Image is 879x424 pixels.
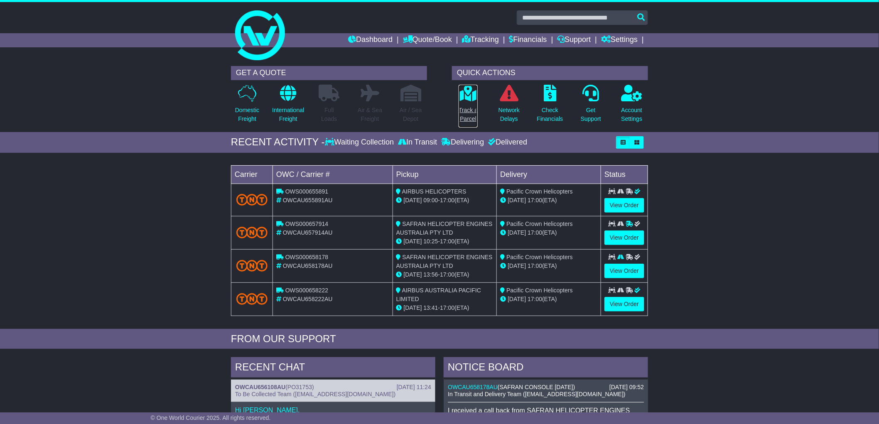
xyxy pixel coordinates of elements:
a: AccountSettings [621,84,643,128]
span: OWS000655891 [285,188,329,195]
span: OWS000658178 [285,254,329,260]
span: [DATE] [404,197,422,203]
span: 10:25 [424,238,438,245]
a: View Order [604,230,644,245]
img: TNT_Domestic.png [236,260,268,271]
div: (ETA) [500,196,597,205]
p: Track a Parcel [459,106,478,123]
p: Air & Sea Freight [358,106,382,123]
a: OWCAU658178AU [448,384,498,390]
div: ( ) [448,384,644,391]
span: PO31753 [287,384,312,390]
span: SAFRAN CONSOLE [DATE] [500,384,573,390]
td: Pickup [393,165,497,184]
div: - (ETA) [396,196,494,205]
td: Delivery [497,165,601,184]
p: Hi [PERSON_NAME], [235,406,431,414]
span: [DATE] [508,262,526,269]
span: [DATE] [508,229,526,236]
span: OWCAU658178AU [283,262,333,269]
img: TNT_Domestic.png [236,194,268,205]
span: 13:41 [424,304,438,311]
span: Pacific Crown Helicopters [506,221,573,227]
span: Pacific Crown Helicopters [506,254,573,260]
span: 17:00 [528,229,542,236]
div: RECENT CHAT [231,357,435,380]
td: OWC / Carrier # [273,165,393,184]
div: ( ) [235,384,431,391]
span: 17:00 [528,296,542,302]
td: Carrier [231,165,273,184]
span: 17:00 [440,238,454,245]
a: Track aParcel [458,84,478,128]
a: Dashboard [348,33,393,47]
span: [DATE] [508,197,526,203]
a: Quote/Book [403,33,452,47]
p: Network Delays [498,106,520,123]
span: 17:00 [528,262,542,269]
span: 17:00 [528,197,542,203]
p: Check Financials [537,106,563,123]
td: Status [601,165,648,184]
p: Full Loads [319,106,339,123]
img: TNT_Domestic.png [236,293,268,304]
img: TNT_Domestic.png [236,227,268,238]
div: - (ETA) [396,237,494,246]
span: To Be Collected Team ([EMAIL_ADDRESS][DOMAIN_NAME]) [235,391,395,397]
div: GET A QUOTE [231,66,427,80]
a: CheckFinancials [537,84,564,128]
span: SAFRAN HELICOPTER ENGINES AUSTRALIA PTY LTD [396,221,493,236]
span: OWS000658222 [285,287,329,294]
span: OWS000657914 [285,221,329,227]
span: AIRBUS AUSTRALIA PACIFIC LIMITED [396,287,481,302]
a: Settings [601,33,638,47]
span: OWCAU658222AU [283,296,333,302]
span: 17:00 [440,197,454,203]
a: View Order [604,297,644,311]
div: (ETA) [500,228,597,237]
span: SAFRAN HELICOPTER ENGINES AUSTRALIA PTY LTD [396,254,493,269]
p: Account Settings [621,106,643,123]
div: Delivering [439,138,486,147]
span: [DATE] [404,271,422,278]
div: In Transit [396,138,439,147]
div: Delivered [486,138,527,147]
div: Waiting Collection [325,138,396,147]
a: Financials [509,33,547,47]
a: View Order [604,198,644,213]
a: NetworkDelays [498,84,520,128]
span: [DATE] [508,296,526,302]
div: (ETA) [500,295,597,304]
p: Get Support [581,106,601,123]
span: Pacific Crown Helicopters [506,188,573,195]
div: - (ETA) [396,304,494,312]
p: Air / Sea Depot [400,106,422,123]
a: DomesticFreight [235,84,260,128]
span: [DATE] [404,238,422,245]
span: AIRBUS HELICOPTERS [402,188,467,195]
div: [DATE] 09:52 [609,384,644,391]
a: Tracking [462,33,499,47]
a: Support [557,33,591,47]
span: Pacific Crown Helicopters [506,287,573,294]
span: [DATE] [404,304,422,311]
div: RECENT ACTIVITY - [231,136,325,148]
div: FROM OUR SUPPORT [231,333,648,345]
span: 09:00 [424,197,438,203]
div: (ETA) [500,262,597,270]
a: View Order [604,264,644,278]
span: In Transit and Delivery Team ([EMAIL_ADDRESS][DOMAIN_NAME]) [448,391,626,397]
div: [DATE] 11:24 [397,384,431,391]
div: - (ETA) [396,270,494,279]
span: © One World Courier 2025. All rights reserved. [151,414,271,421]
a: InternationalFreight [272,84,304,128]
span: OWCAU657914AU [283,229,333,236]
span: 17:00 [440,304,454,311]
div: QUICK ACTIONS [452,66,648,80]
p: International Freight [272,106,304,123]
a: OWCAU656108AU [235,384,285,390]
div: NOTICE BOARD [444,357,648,380]
span: 17:00 [440,271,454,278]
span: 13:56 [424,271,438,278]
a: GetSupport [580,84,602,128]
